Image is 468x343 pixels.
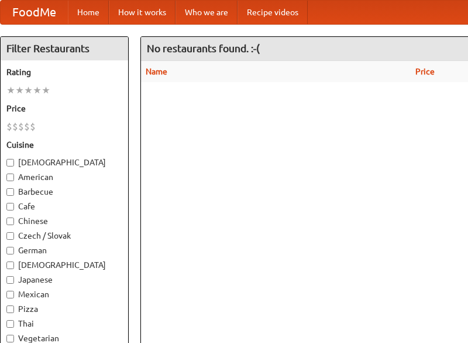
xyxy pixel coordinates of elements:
input: Pizza [6,305,14,313]
input: German [6,247,14,254]
input: Vegetarian [6,335,14,342]
input: Mexican [6,291,14,298]
input: Chinese [6,218,14,225]
ng-pluralize: No restaurants found. :-( [147,43,260,54]
input: American [6,174,14,181]
li: $ [12,120,18,133]
li: $ [24,120,30,133]
input: Czech / Slovak [6,232,14,240]
label: Barbecue [6,186,122,198]
h5: Rating [6,66,122,78]
li: ★ [33,84,42,97]
a: Recipe videos [238,1,308,24]
input: Cafe [6,203,14,210]
label: Japanese [6,274,122,286]
a: Name [146,67,167,76]
h5: Cuisine [6,139,122,151]
h4: Filter Restaurants [1,37,128,60]
label: Chinese [6,215,122,227]
a: How it works [109,1,175,24]
li: ★ [42,84,50,97]
input: Thai [6,320,14,328]
label: German [6,244,122,256]
label: [DEMOGRAPHIC_DATA] [6,259,122,271]
input: [DEMOGRAPHIC_DATA] [6,159,14,167]
label: [DEMOGRAPHIC_DATA] [6,157,122,168]
a: Home [68,1,109,24]
label: American [6,171,122,183]
li: ★ [15,84,24,97]
li: $ [30,120,36,133]
a: FoodMe [1,1,68,24]
label: Thai [6,318,122,330]
h5: Price [6,103,122,114]
input: Japanese [6,276,14,284]
label: Czech / Slovak [6,230,122,242]
label: Mexican [6,288,122,300]
input: [DEMOGRAPHIC_DATA] [6,262,14,269]
li: $ [18,120,24,133]
a: Price [415,67,435,76]
li: $ [6,120,12,133]
input: Barbecue [6,188,14,196]
li: ★ [24,84,33,97]
label: Cafe [6,201,122,212]
a: Who we are [175,1,238,24]
li: ★ [6,84,15,97]
label: Pizza [6,303,122,315]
